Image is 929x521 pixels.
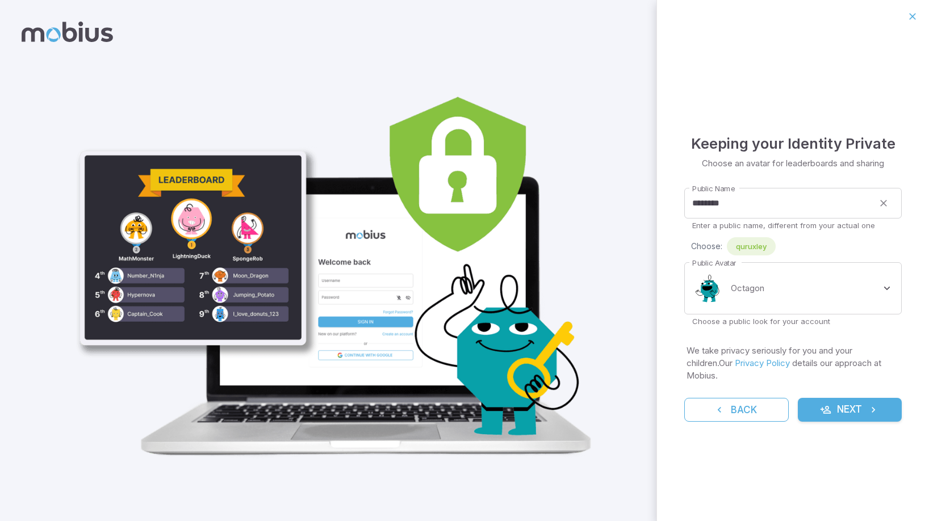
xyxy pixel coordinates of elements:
span: quruxley [727,241,776,252]
label: Public Avatar [692,258,736,268]
div: quruxley [727,237,776,255]
p: Choose a public look for your account [692,316,894,326]
button: Back [684,398,789,422]
p: We take privacy seriously for you and your children. Our details our approach at Mobius. [687,344,899,382]
p: Octagon [731,282,764,295]
a: Privacy Policy [735,358,790,368]
p: Choose an avatar for leaderboards and sharing [702,157,884,170]
div: Choose: [691,237,902,255]
label: Public Name [692,183,735,194]
p: Enter a public name, different from your actual one [692,220,894,230]
button: clear [873,193,894,213]
img: octagon.svg [692,271,726,305]
img: parent_3-illustration [70,51,605,466]
h4: Keeping your Identity Private [691,132,895,155]
button: Next [798,398,902,422]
